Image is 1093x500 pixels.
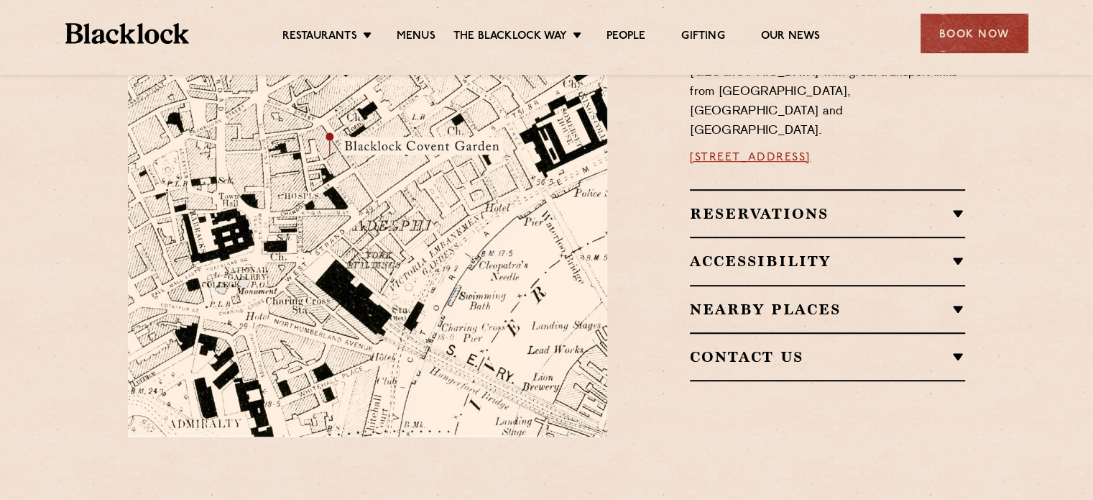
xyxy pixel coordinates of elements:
h2: Accessibility [690,253,965,270]
a: [STREET_ADDRESS] [690,152,811,163]
a: Menus [397,29,435,45]
img: BL_Textured_Logo-footer-cropped.svg [65,23,190,44]
a: The Blacklock Way [453,29,567,45]
a: Gifting [681,29,724,45]
h2: Reservations [690,205,965,222]
h2: Nearby Places [690,301,965,318]
img: svg%3E [453,302,654,437]
h2: Contact Us [690,348,965,365]
a: People [607,29,645,45]
a: Our News [761,29,821,45]
span: Located just off [GEOGRAPHIC_DATA] in [GEOGRAPHIC_DATA] with great transport links from [GEOGRAPH... [690,47,957,137]
a: Restaurants [282,29,357,45]
div: Book Now [921,14,1028,53]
